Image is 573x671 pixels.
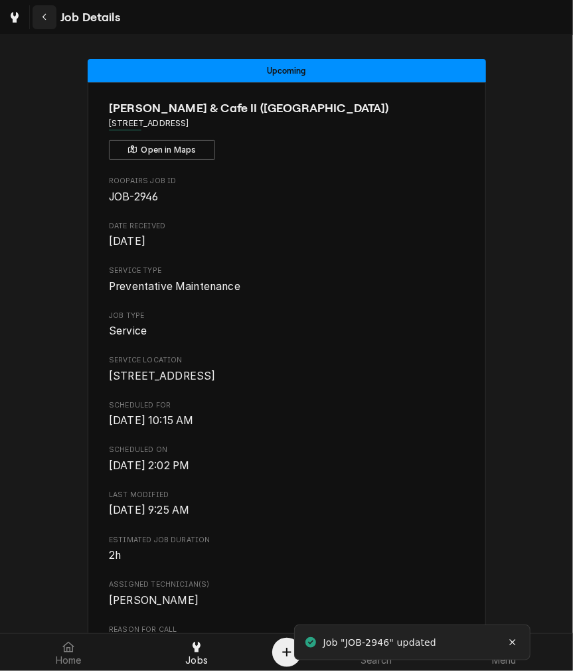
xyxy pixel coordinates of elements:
[109,368,464,384] span: Service Location
[109,234,464,250] span: Date Received
[109,413,464,429] span: Scheduled For
[33,5,56,29] button: Navigate back
[5,636,132,668] a: Home
[109,117,464,129] span: Address
[109,280,240,293] span: Preventative Maintenance
[109,400,464,411] span: Scheduled For
[109,221,464,250] div: Date Received
[109,235,145,248] span: [DATE]
[109,355,464,384] div: Service Location
[109,325,147,337] span: Service
[109,593,464,609] span: Assigned Technician(s)
[88,59,486,82] div: Status
[361,655,392,666] span: Search
[492,655,517,666] span: Menu
[109,625,464,653] div: Reason For Call
[109,414,193,427] span: [DATE] 10:15 AM
[109,625,464,635] span: Reason For Call
[109,490,464,518] div: Last Modified
[109,311,464,321] span: Job Type
[109,535,464,563] div: Estimated Job Duration
[109,370,216,382] span: [STREET_ADDRESS]
[56,9,120,27] span: Job Details
[109,311,464,339] div: Job Type
[272,638,301,667] button: Create Object
[109,190,158,203] span: JOB-2946
[109,176,464,186] span: Roopairs Job ID
[109,445,464,473] div: Scheduled On
[109,323,464,339] span: Job Type
[109,265,464,276] span: Service Type
[109,490,464,500] span: Last Modified
[109,400,464,429] div: Scheduled For
[109,504,189,516] span: [DATE] 9:25 AM
[185,655,208,666] span: Jobs
[109,140,215,160] button: Open in Maps
[109,189,464,205] span: Roopairs Job ID
[109,458,464,474] span: Scheduled On
[109,459,189,472] span: [DATE] 2:02 PM
[109,549,121,561] span: 2h
[109,579,464,590] span: Assigned Technician(s)
[267,66,305,75] span: Upcoming
[133,636,260,668] a: Jobs
[109,445,464,455] span: Scheduled On
[323,636,439,650] div: Job "JOB-2946" updated
[56,655,82,666] span: Home
[109,355,464,366] span: Service Location
[109,579,464,608] div: Assigned Technician(s)
[109,535,464,546] span: Estimated Job Duration
[3,5,27,29] a: Go to Jobs
[109,265,464,294] div: Service Type
[109,594,199,607] span: [PERSON_NAME]
[109,100,464,160] div: Client Information
[109,548,464,563] span: Estimated Job Duration
[109,176,464,204] div: Roopairs Job ID
[109,100,464,117] span: Name
[109,279,464,295] span: Service Type
[109,221,464,232] span: Date Received
[109,502,464,518] span: Last Modified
